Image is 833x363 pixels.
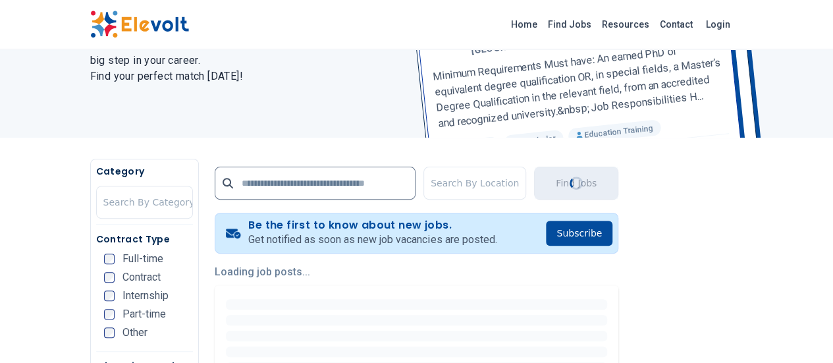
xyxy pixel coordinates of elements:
[506,14,543,35] a: Home
[546,221,612,246] button: Subscribe
[90,11,189,38] img: Elevolt
[215,264,618,280] p: Loading job posts...
[248,219,497,232] h4: Be the first to know about new jobs.
[104,272,115,283] input: Contract
[655,14,698,35] a: Contact
[104,327,115,338] input: Other
[96,233,193,246] h5: Contract Type
[767,300,833,363] iframe: Chat Widget
[104,254,115,264] input: Full-time
[122,309,166,320] span: Part-time
[534,167,618,200] button: Find JobsLoading...
[122,327,148,338] span: Other
[96,165,193,178] h5: Category
[122,272,161,283] span: Contract
[104,291,115,301] input: Internship
[104,309,115,320] input: Part-time
[90,37,401,84] h2: Explore exciting roles with leading companies and take the next big step in your career. Find you...
[698,11,738,38] a: Login
[248,232,497,248] p: Get notified as soon as new job vacancies are posted.
[122,291,169,301] span: Internship
[597,14,655,35] a: Resources
[570,177,583,190] div: Loading...
[543,14,597,35] a: Find Jobs
[122,254,163,264] span: Full-time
